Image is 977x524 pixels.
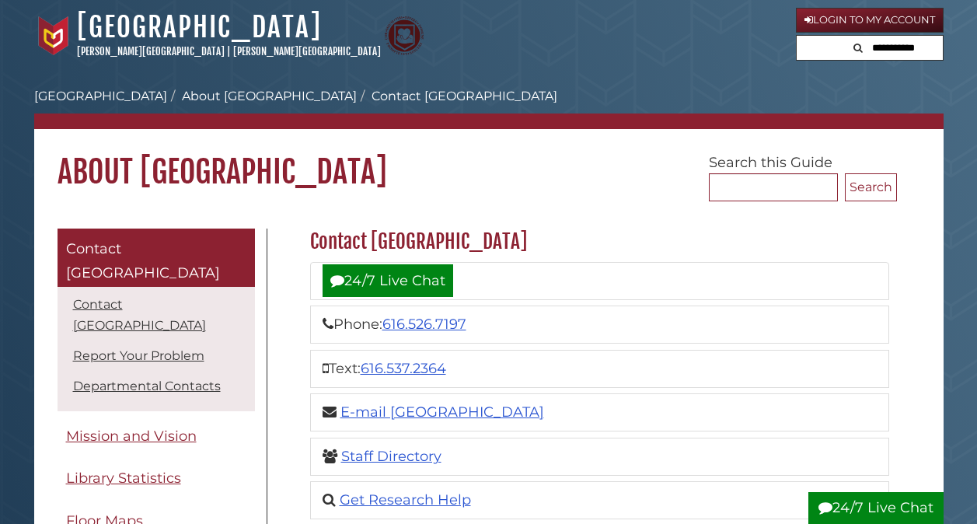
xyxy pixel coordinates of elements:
span: Library Statistics [66,470,181,487]
a: Get Research Help [340,491,471,508]
span: | [227,45,231,58]
span: Mission and Vision [66,428,197,445]
a: Login to My Account [796,8,944,33]
a: Library Statistics [58,461,255,496]
span: Contact [GEOGRAPHIC_DATA] [66,240,220,282]
i: Search [853,43,863,53]
img: Calvin Theological Seminary [385,16,424,55]
a: Staff Directory [341,448,441,465]
a: Mission and Vision [58,419,255,454]
a: E-mail [GEOGRAPHIC_DATA] [340,403,544,421]
button: Search [849,36,867,57]
a: [GEOGRAPHIC_DATA] [34,89,167,103]
img: Calvin University [34,16,73,55]
li: Contact [GEOGRAPHIC_DATA] [357,87,557,106]
a: Report Your Problem [73,348,204,363]
h2: Contact [GEOGRAPHIC_DATA] [302,229,897,254]
button: 24/7 Live Chat [808,492,944,524]
a: Departmental Contacts [73,379,221,393]
a: 616.526.7197 [382,316,466,333]
a: About [GEOGRAPHIC_DATA] [182,89,357,103]
a: [GEOGRAPHIC_DATA] [77,10,322,44]
li: Text: [310,350,889,388]
a: [PERSON_NAME][GEOGRAPHIC_DATA] [77,45,225,58]
nav: breadcrumb [34,87,944,129]
a: Contact [GEOGRAPHIC_DATA] [73,297,206,333]
a: [PERSON_NAME][GEOGRAPHIC_DATA] [233,45,381,58]
a: 24/7 Live Chat [323,264,453,297]
a: 616.537.2364 [361,360,446,377]
li: Phone: [310,306,889,344]
a: Contact [GEOGRAPHIC_DATA] [58,229,255,287]
h1: About [GEOGRAPHIC_DATA] [34,129,944,191]
button: Search [845,173,897,201]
